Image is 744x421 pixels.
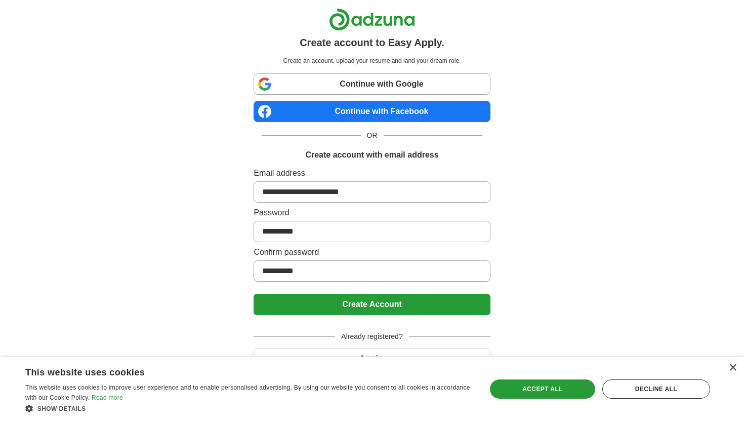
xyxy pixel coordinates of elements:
a: Login [254,354,490,363]
span: Already registered? [335,331,408,342]
p: Create an account, upload your resume and land your dream role. [256,56,488,65]
label: Password [254,207,490,219]
span: Show details [37,405,86,412]
label: Email address [254,167,490,179]
span: This website uses cookies to improve user experience and to enable personalised advertising. By u... [25,384,470,401]
div: Show details [25,403,473,413]
a: Continue with Facebook [254,101,490,122]
div: Accept all [490,379,595,399]
a: Read more, opens a new window [92,394,123,401]
a: Continue with Google [254,73,490,95]
button: Login [254,348,490,369]
div: Close [729,364,736,372]
span: OR [361,130,384,141]
label: Confirm password [254,246,490,258]
div: This website uses cookies [25,363,447,378]
img: Adzuna logo [329,8,415,31]
h1: Create account to Easy Apply. [300,35,444,50]
h1: Create account with email address [305,149,438,161]
button: Create Account [254,294,490,315]
div: Decline all [602,379,710,399]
